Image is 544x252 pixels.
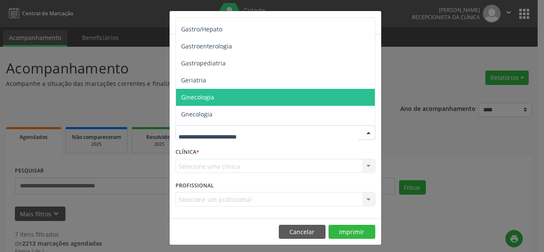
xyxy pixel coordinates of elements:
span: Gastroenterologia [181,42,232,50]
button: Cancelar [279,225,326,239]
label: PROFISSIONAL [176,179,214,192]
span: Gastropediatria [181,59,226,67]
button: Close [364,11,381,32]
span: Gnecologia [181,110,212,118]
span: Geriatria [181,76,206,84]
h5: Relatório de agendamentos [176,17,273,28]
label: CLÍNICA [176,146,199,159]
span: Gastro/Hepato [181,25,222,33]
button: Imprimir [329,225,375,239]
span: Ginecologia [181,93,214,101]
